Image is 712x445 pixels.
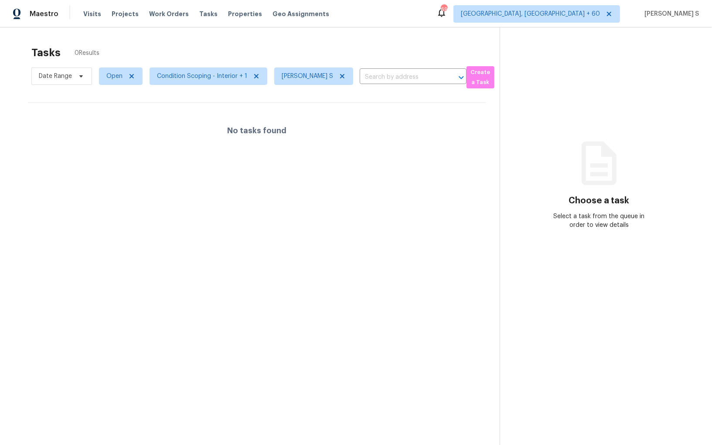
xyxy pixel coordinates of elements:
h2: Tasks [31,48,61,57]
span: Geo Assignments [273,10,329,18]
span: Create a Task [471,67,490,88]
span: Visits [83,10,101,18]
button: Create a Task [467,66,494,88]
h4: No tasks found [227,126,286,135]
span: Projects [112,10,139,18]
input: Search by address [360,71,442,84]
span: 0 Results [75,49,99,57]
span: Condition Scoping - Interior + 1 [157,72,247,81]
span: [GEOGRAPHIC_DATA], [GEOGRAPHIC_DATA] + 60 [461,10,600,18]
span: Work Orders [149,10,189,18]
span: Date Range [39,72,72,81]
button: Open [455,71,467,84]
span: Open [106,72,123,81]
h3: Choose a task [569,196,629,205]
span: [PERSON_NAME] S [282,72,333,81]
div: 693 [441,5,447,14]
span: Properties [228,10,262,18]
div: Select a task from the queue in order to view details [549,212,648,229]
span: Maestro [30,10,58,18]
span: [PERSON_NAME] S [641,10,699,18]
span: Tasks [199,11,218,17]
